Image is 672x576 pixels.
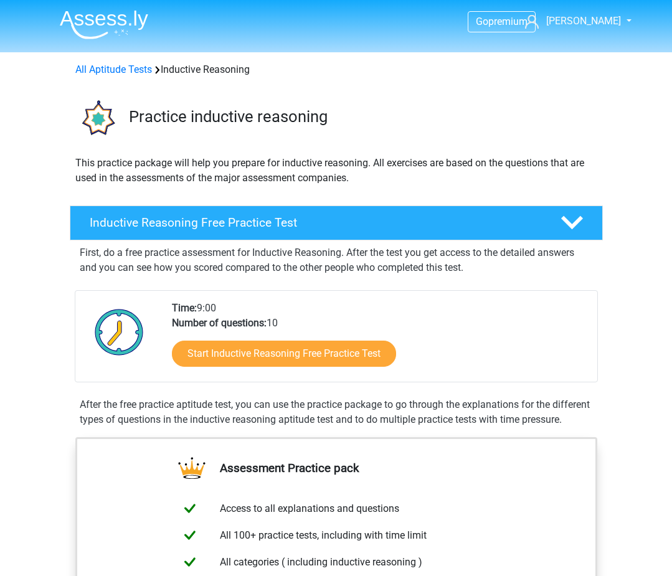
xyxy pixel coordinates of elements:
img: Clock [88,301,151,363]
a: Inductive Reasoning Free Practice Test [65,205,608,240]
div: After the free practice aptitude test, you can use the practice package to go through the explana... [75,397,598,427]
span: [PERSON_NAME] [546,15,621,27]
div: Inductive Reasoning [70,62,602,77]
b: Number of questions: [172,317,267,329]
p: First, do a free practice assessment for Inductive Reasoning. After the test you get access to th... [80,245,593,275]
img: inductive reasoning [70,92,123,145]
span: Go [476,16,488,27]
a: All Aptitude Tests [75,64,152,75]
a: Start Inductive Reasoning Free Practice Test [172,341,396,367]
h4: Inductive Reasoning Free Practice Test [90,215,541,230]
b: Time: [172,302,197,314]
div: 9:00 10 [163,301,597,382]
a: Gopremium [468,13,535,30]
span: premium [488,16,528,27]
h3: Practice inductive reasoning [129,107,593,126]
img: Assessly [60,10,148,39]
a: [PERSON_NAME] [520,14,622,29]
p: This practice package will help you prepare for inductive reasoning. All exercises are based on t... [75,156,597,186]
